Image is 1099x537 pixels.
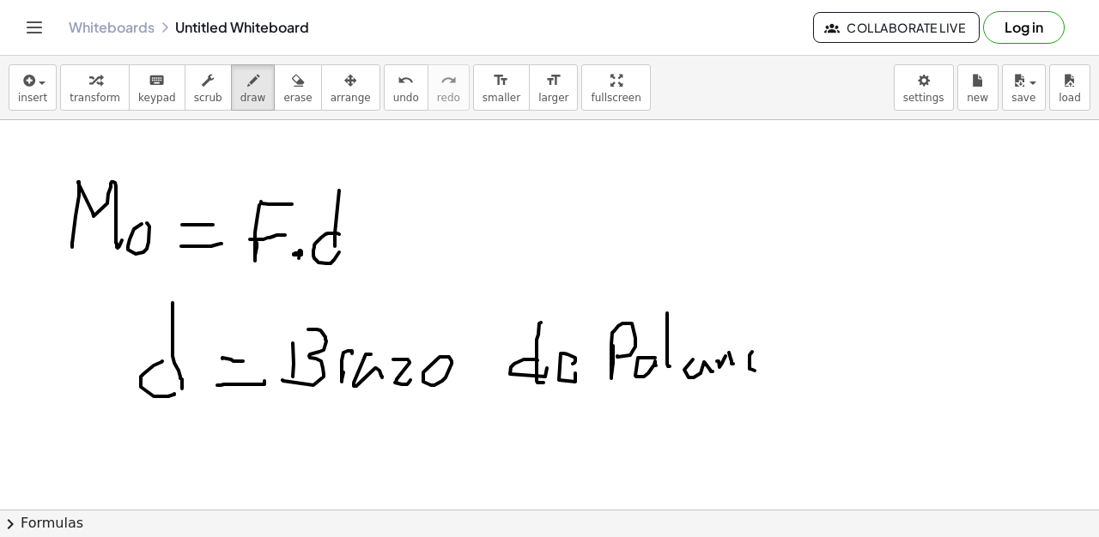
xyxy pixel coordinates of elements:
[1049,64,1090,111] button: load
[70,92,120,104] span: transform
[983,11,1065,44] button: Log in
[473,64,530,111] button: format_sizesmaller
[60,64,130,111] button: transform
[138,92,176,104] span: keypad
[957,64,999,111] button: new
[894,64,954,111] button: settings
[428,64,470,111] button: redoredo
[828,20,965,35] span: Collaborate Live
[538,92,568,104] span: larger
[231,64,276,111] button: draw
[21,14,48,41] button: Toggle navigation
[384,64,428,111] button: undoundo
[129,64,185,111] button: keyboardkeypad
[591,92,641,104] span: fullscreen
[545,70,562,91] i: format_size
[240,92,266,104] span: draw
[398,70,414,91] i: undo
[529,64,578,111] button: format_sizelarger
[149,70,165,91] i: keyboard
[967,92,988,104] span: new
[18,92,47,104] span: insert
[1059,92,1081,104] span: load
[440,70,457,91] i: redo
[483,92,520,104] span: smaller
[493,70,509,91] i: format_size
[9,64,57,111] button: insert
[274,64,321,111] button: erase
[903,92,944,104] span: settings
[283,92,312,104] span: erase
[331,92,371,104] span: arrange
[437,92,460,104] span: redo
[69,19,155,36] a: Whiteboards
[393,92,419,104] span: undo
[194,92,222,104] span: scrub
[813,12,980,43] button: Collaborate Live
[1011,92,1035,104] span: save
[321,64,380,111] button: arrange
[1002,64,1046,111] button: save
[185,64,232,111] button: scrub
[581,64,650,111] button: fullscreen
